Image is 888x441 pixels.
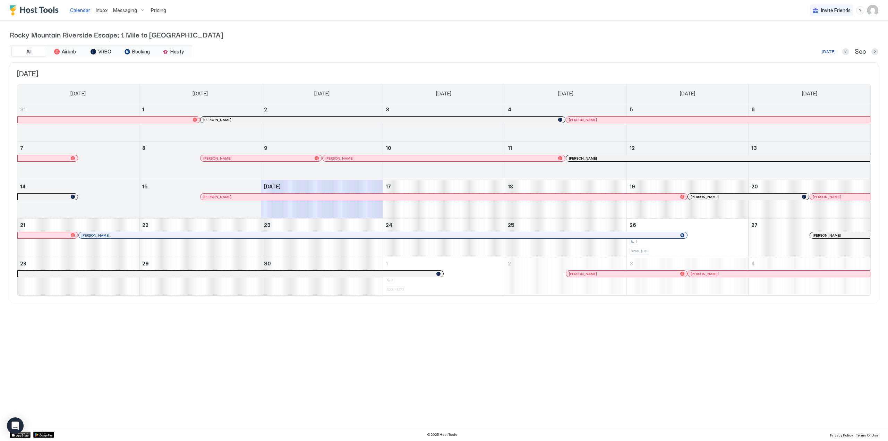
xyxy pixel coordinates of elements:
[261,103,383,142] td: September 2, 2025
[203,195,684,199] div: [PERSON_NAME]
[627,219,748,231] a: September 26, 2025
[630,261,633,266] span: 3
[261,103,383,116] a: September 2, 2025
[505,103,626,116] a: September 4, 2025
[813,233,841,238] span: [PERSON_NAME]
[325,156,353,161] span: [PERSON_NAME]
[96,7,108,14] a: Inbox
[383,180,504,193] a: September 17, 2025
[749,219,870,231] a: September 27, 2025
[427,432,457,437] span: © 2025 Host Tools
[142,184,148,189] span: 15
[11,47,46,57] button: All
[813,233,867,238] div: [PERSON_NAME]
[120,47,154,57] button: Booking
[383,142,504,154] a: September 10, 2025
[383,257,505,296] td: October 1, 2025
[142,222,148,228] span: 22
[822,49,836,55] div: [DATE]
[203,118,562,122] div: [PERSON_NAME]
[193,91,208,97] span: [DATE]
[20,184,26,189] span: 14
[749,142,870,180] td: September 13, 2025
[749,180,870,193] a: September 20, 2025
[627,180,748,193] a: September 19, 2025
[20,145,23,151] span: 7
[626,257,748,296] td: October 3, 2025
[203,156,231,161] span: [PERSON_NAME]
[139,180,261,193] a: September 15, 2025
[261,180,383,219] td: September 16, 2025
[627,142,748,154] a: September 12, 2025
[139,142,261,180] td: September 8, 2025
[325,156,563,161] div: [PERSON_NAME]
[17,180,139,193] a: September 14, 2025
[508,184,513,189] span: 18
[20,261,26,266] span: 28
[383,219,505,257] td: September 24, 2025
[855,48,866,56] span: Sep
[802,91,817,97] span: [DATE]
[156,47,190,57] button: Houfy
[508,261,511,266] span: 2
[429,84,458,103] a: Wednesday
[383,257,504,270] a: October 1, 2025
[170,49,184,55] span: Houfy
[139,103,261,142] td: September 1, 2025
[386,145,391,151] span: 10
[626,103,748,142] td: September 5, 2025
[635,239,637,244] span: 1
[70,7,90,13] span: Calendar
[673,84,702,103] a: Friday
[569,272,684,276] div: [PERSON_NAME]
[203,156,319,161] div: [PERSON_NAME]
[867,5,878,16] div: User profile
[505,219,626,257] td: September 25, 2025
[17,257,139,270] a: September 28, 2025
[139,142,261,154] a: September 8, 2025
[630,222,636,228] span: 26
[626,142,748,180] td: September 12, 2025
[505,257,626,296] td: October 2, 2025
[10,5,62,16] a: Host Tools Logo
[569,272,597,276] span: [PERSON_NAME]
[830,431,853,438] a: Privacy Policy
[7,417,24,434] div: Open Intercom Messenger
[261,142,383,180] td: September 9, 2025
[505,219,626,231] a: September 25, 2025
[821,7,851,14] span: Invite Friends
[10,29,878,40] span: Rocky Mountain Riverside Escape; 1 Mile to [GEOGRAPHIC_DATA]
[630,145,635,151] span: 12
[10,432,31,438] a: App Store
[17,103,139,116] a: August 31, 2025
[186,84,215,103] a: Monday
[386,107,389,112] span: 3
[264,107,267,112] span: 2
[70,91,86,97] span: [DATE]
[142,107,144,112] span: 1
[17,103,139,142] td: August 31, 2025
[142,145,145,151] span: 8
[314,91,330,97] span: [DATE]
[749,257,870,296] td: October 4, 2025
[20,107,26,112] span: 31
[261,142,383,154] a: September 9, 2025
[569,118,867,122] div: [PERSON_NAME]
[139,257,261,296] td: September 29, 2025
[749,142,870,154] a: September 13, 2025
[139,219,261,231] a: September 22, 2025
[813,195,867,199] div: [PERSON_NAME]
[856,6,864,15] div: menu
[749,103,870,142] td: September 6, 2025
[139,103,261,116] a: September 1, 2025
[98,49,111,55] span: VRBO
[261,219,383,257] td: September 23, 2025
[751,261,755,266] span: 4
[508,145,512,151] span: 11
[569,156,597,161] span: [PERSON_NAME]
[96,7,108,13] span: Inbox
[17,219,139,257] td: September 21, 2025
[436,91,451,97] span: [DATE]
[749,219,870,257] td: September 27, 2025
[505,257,626,270] a: October 2, 2025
